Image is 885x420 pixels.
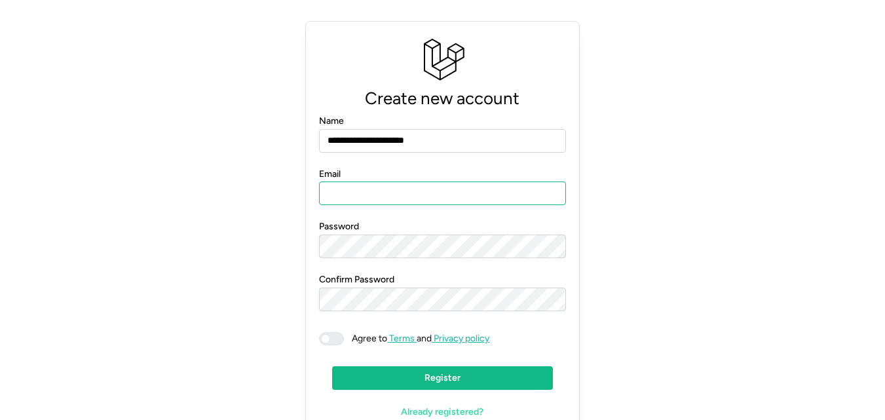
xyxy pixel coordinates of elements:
[319,85,565,113] p: Create new account
[319,220,359,234] label: Password
[387,333,417,344] a: Terms
[319,167,341,181] label: Email
[319,273,394,287] label: Confirm Password
[352,333,387,344] span: Agree to
[332,366,552,390] button: Register
[424,367,461,389] span: Register
[432,333,489,344] a: Privacy policy
[344,332,489,345] span: and
[319,114,344,128] label: Name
